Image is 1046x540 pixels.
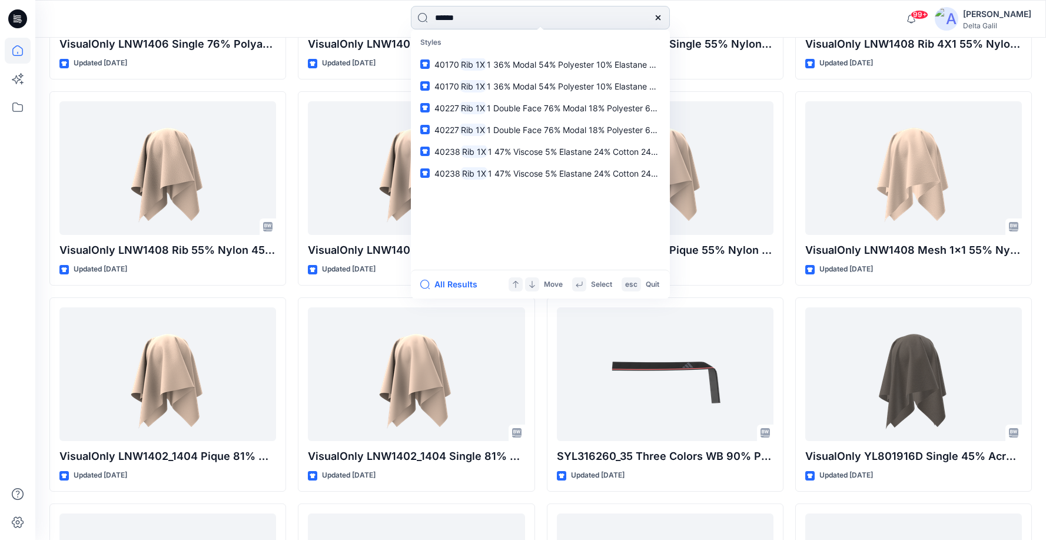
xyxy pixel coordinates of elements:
[59,101,276,235] a: VisualOnly LNW1408 Rib 55% Nylon 45% Elastane
[544,279,563,291] p: Move
[434,103,459,113] span: 40227
[487,125,715,135] span: 1 Double Face 76% Modal 18% Polyester 6% Elastane 265g
[74,57,127,69] p: Updated [DATE]
[434,59,459,69] span: 40170
[805,448,1022,465] p: VisualOnly YL801916D Single 45% Acryl 34% Recycled Polyester 11% Bamboo 10% Elastane 140g
[434,168,460,178] span: 40238
[420,277,485,291] button: All Results
[434,81,459,91] span: 40170
[59,36,276,52] p: VisualOnly LNW1406 Single 76% Polyamide 24% Elastane
[487,59,670,69] span: 1 36% Modal 54% Polyester 10% Elastane 260g
[308,307,524,441] a: VisualOnly LNW1402_1404 Single 81% Nylon 19% Elastane
[413,119,668,141] a: 40227Rib 1X1 Double Face 76% Modal 18% Polyester 6% Elastane 265g
[308,36,524,52] p: VisualOnly LNW1408 Stitch 55% Nylon 45% Elastane
[819,57,873,69] p: Updated [DATE]
[935,7,958,31] img: avatar
[819,263,873,276] p: Updated [DATE]
[434,147,460,157] span: 40238
[805,101,1022,235] a: VisualOnly LNW1408 Mesh 1x1 55% Nylon 45% Elastane
[557,307,773,441] a: SYL316260_35 Three Colors WB 90% Polyester 10% Spandex 438g
[322,263,376,276] p: Updated [DATE]
[413,163,668,184] a: 40238Rib 1X1 47% Viscose 5% Elastane 24% Cotton 24% Polyacrylonitrile 250g
[911,10,928,19] span: 99+
[308,101,524,235] a: VisualOnly LNW1408 Pique 1X1 55% Nylon 45% Elastane
[459,101,487,115] mark: Rib 1X
[487,103,715,113] span: 1 Double Face 76% Modal 18% Polyester 6% Elastane 265g
[459,123,487,137] mark: Rib 1X
[963,7,1031,21] div: [PERSON_NAME]
[413,32,668,54] p: Styles
[460,145,488,158] mark: Rib 1X
[413,97,668,119] a: 40227Rib 1X1 Double Face 76% Modal 18% Polyester 6% Elastane 265g
[646,279,659,291] p: Quit
[488,168,743,178] span: 1 47% Viscose 5% Elastane 24% Cotton 24% Polyacrylonitrile 250g
[487,81,670,91] span: 1 36% Modal 54% Polyester 10% Elastane 260g
[59,448,276,465] p: VisualOnly LNW1402_1404 Pique 81% Nylon 19% Elastane
[413,75,668,97] a: 40170Rib 1X1 36% Modal 54% Polyester 10% Elastane 260g
[308,448,524,465] p: VisualOnly LNW1402_1404 Single 81% Nylon 19% Elastane
[59,242,276,259] p: VisualOnly LNW1408 Rib 55% Nylon 45% Elastane
[819,469,873,482] p: Updated [DATE]
[322,469,376,482] p: Updated [DATE]
[460,167,488,180] mark: Rib 1X
[459,58,487,71] mark: Rib 1X
[963,21,1031,30] div: Delta Galil
[805,307,1022,441] a: VisualOnly YL801916D Single 45% Acryl 34% Recycled Polyester 11% Bamboo 10% Elastane 140g
[625,279,637,291] p: esc
[74,469,127,482] p: Updated [DATE]
[805,242,1022,259] p: VisualOnly LNW1408 Mesh 1x1 55% Nylon 45% Elastane
[413,141,668,163] a: 40238Rib 1X1 47% Viscose 5% Elastane 24% Cotton 24% Polyacrylonitrile 250g
[459,79,487,93] mark: Rib 1X
[74,263,127,276] p: Updated [DATE]
[322,57,376,69] p: Updated [DATE]
[413,54,668,75] a: 40170Rib 1X1 36% Modal 54% Polyester 10% Elastane 260g
[591,279,612,291] p: Select
[557,448,773,465] p: SYL316260_35 Three Colors WB 90% Polyester 10% Spandex 438g
[434,125,459,135] span: 40227
[59,307,276,441] a: VisualOnly LNW1402_1404 Pique 81% Nylon 19% Elastane
[571,469,625,482] p: Updated [DATE]
[488,147,743,157] span: 1 47% Viscose 5% Elastane 24% Cotton 24% Polyacrylonitrile 250g
[805,36,1022,52] p: VisualOnly LNW1408 Rib 4X1 55% Nylon 45% Elastane
[308,242,524,259] p: VisualOnly LNW1408 Pique 1X1 55% Nylon 45% Elastane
